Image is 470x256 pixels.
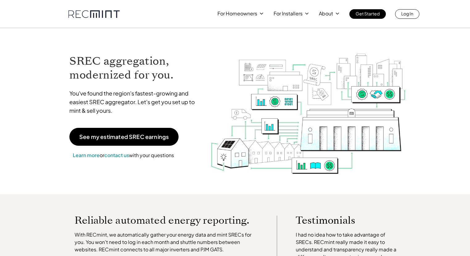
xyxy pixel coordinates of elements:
[69,89,201,115] p: You've found the region's fastest-growing and easiest SREC aggregator. Let's get you set up to mi...
[319,9,333,18] p: About
[69,151,177,159] p: or with your questions
[69,54,201,82] h1: SREC aggregation, modernized for you.
[104,152,129,158] a: contact us
[73,152,100,158] a: Learn more
[75,231,258,253] p: With RECmint, we automatically gather your energy data and mint SRECs for you. You won't need to ...
[395,9,419,19] a: Log In
[217,9,257,18] p: For Homeowners
[349,9,386,19] a: Get Started
[75,216,258,225] p: Reliable automated energy reporting.
[296,216,388,225] p: Testimonials
[401,9,413,18] p: Log In
[210,37,407,176] img: RECmint value cycle
[79,134,169,140] p: See my estimated SREC earnings
[274,9,303,18] p: For Installers
[69,128,179,146] a: See my estimated SREC earnings
[356,9,380,18] p: Get Started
